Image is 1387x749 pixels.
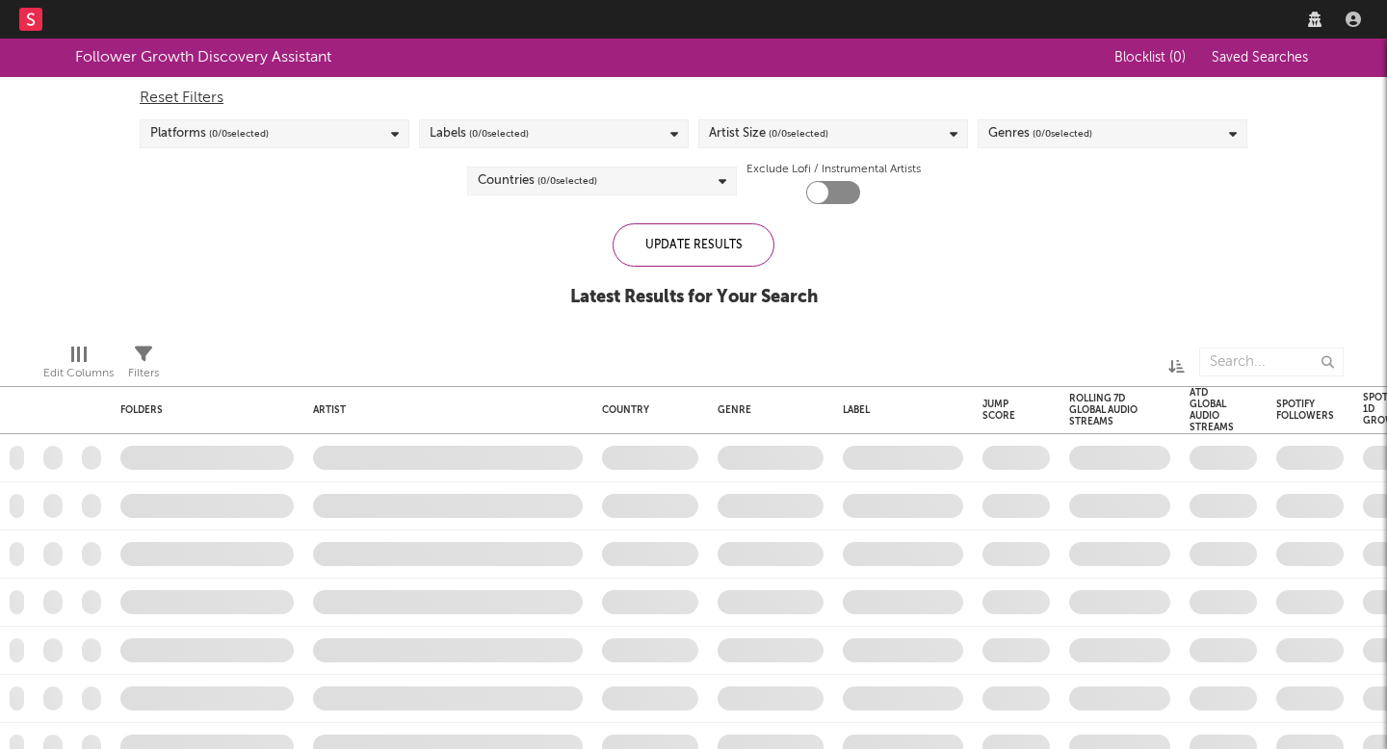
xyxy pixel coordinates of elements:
span: ( 0 / 0 selected) [1033,122,1092,145]
div: Platforms [150,122,269,145]
span: ( 0 / 0 selected) [537,169,597,193]
div: Rolling 7D Global Audio Streams [1069,393,1141,427]
div: Genre [718,404,814,416]
input: Search... [1199,348,1344,376]
div: Latest Results for Your Search [570,286,818,309]
div: Label [843,404,954,416]
div: ATD Global Audio Streams [1190,387,1234,433]
span: ( 0 ) [1169,51,1186,65]
div: Reset Filters [140,87,1247,110]
div: Update Results [613,223,774,267]
label: Exclude Lofi / Instrumental Artists [746,158,921,181]
div: Labels [430,122,529,145]
span: ( 0 / 0 selected) [769,122,828,145]
span: Saved Searches [1212,51,1312,65]
div: Countries [478,169,597,193]
span: ( 0 / 0 selected) [469,122,529,145]
div: Artist [313,404,573,416]
div: Filters [128,338,159,394]
button: Saved Searches [1206,50,1312,65]
div: Country [602,404,689,416]
span: ( 0 / 0 selected) [209,122,269,145]
div: Genres [988,122,1092,145]
span: Blocklist [1114,51,1186,65]
div: Artist Size [709,122,828,145]
div: Edit Columns [43,362,114,385]
div: Jump Score [982,399,1021,422]
div: Follower Growth Discovery Assistant [75,46,331,69]
div: Spotify Followers [1276,399,1334,422]
div: Folders [120,404,265,416]
div: Filters [128,362,159,385]
div: Edit Columns [43,338,114,394]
